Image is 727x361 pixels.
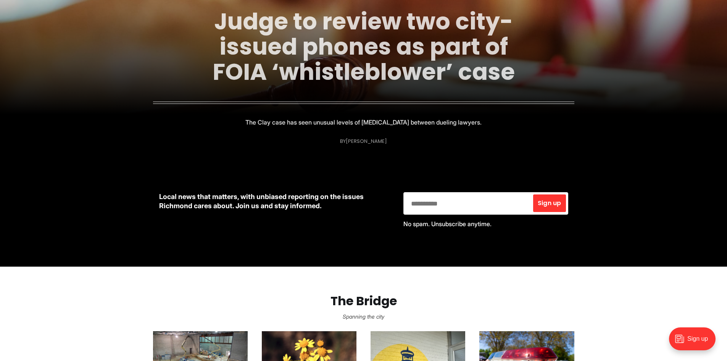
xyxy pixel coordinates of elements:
p: Local news that matters, with unbiased reporting on the issues Richmond cares about. Join us and ... [159,192,391,210]
span: Sign up [538,200,561,206]
iframe: portal-trigger [663,324,727,361]
span: No spam. Unsubscribe anytime. [403,220,492,228]
button: Sign up [533,194,566,212]
h2: The Bridge [12,294,715,308]
p: Spanning the city [12,311,715,322]
p: The Clay case has seen unusual levels of [MEDICAL_DATA] between dueling lawyers. [245,117,482,128]
a: [PERSON_NAME] [346,138,387,145]
div: By [340,138,387,144]
a: Judge to review two city-issued phones as part of FOIA ‘whistleblower’ case [213,5,515,88]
